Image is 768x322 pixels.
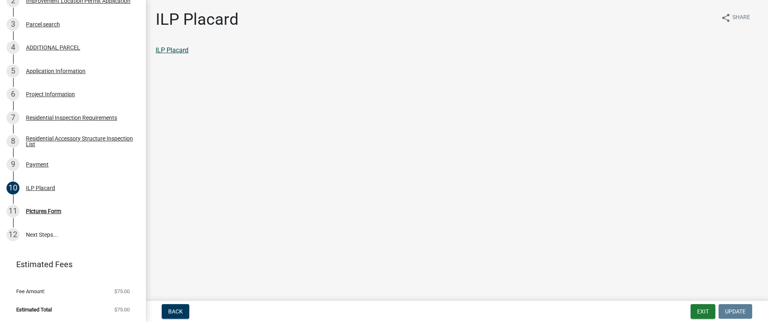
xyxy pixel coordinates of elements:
[6,228,19,241] div: 12
[6,111,19,124] div: 7
[719,304,752,319] button: Update
[6,88,19,101] div: 6
[156,10,239,29] h1: ILP Placard
[156,46,188,54] a: ILP Placard
[6,65,19,78] div: 5
[26,115,117,121] div: Residential Inspection Requirements
[26,162,49,167] div: Payment
[26,136,133,147] div: Residential Accessory Structure Inspection List
[16,289,45,294] span: Fee Amount:
[162,304,189,319] button: Back
[6,18,19,31] div: 3
[26,91,75,97] div: Project Information
[26,68,86,74] div: Application Information
[691,304,715,319] button: Exit
[725,308,746,315] span: Update
[6,182,19,194] div: 10
[114,289,130,294] span: $75.00
[26,22,60,27] div: Parcel search
[6,158,19,171] div: 9
[168,308,183,315] span: Back
[114,307,130,312] span: $75.00
[26,208,61,214] div: Pictures Form
[6,41,19,54] div: 4
[26,45,80,50] div: ADDITIONAL PARCEL
[6,256,133,272] a: Estimated Fees
[26,185,55,191] div: ILP Placard
[6,135,19,148] div: 8
[16,307,52,312] span: Estimated Total
[721,13,731,23] i: share
[6,205,19,218] div: 11
[732,13,750,23] span: Share
[715,10,757,26] button: shareShare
